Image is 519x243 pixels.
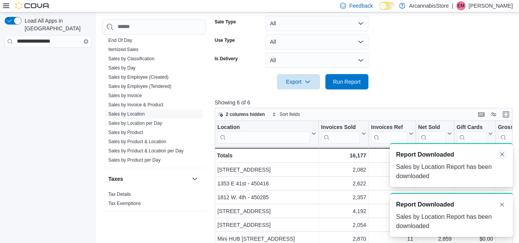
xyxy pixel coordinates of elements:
[396,212,507,231] div: Sales by Location Report has been downloaded
[190,174,199,183] button: Taxes
[396,150,507,159] div: Notification
[108,46,139,53] span: Itemized Sales
[217,220,316,230] div: [STREET_ADDRESS]
[215,99,516,106] p: Showing 6 of 6
[456,124,493,143] button: Gift Cards
[379,2,395,10] input: Dark Mode
[108,157,161,163] a: Sales by Product per Day
[108,84,171,89] a: Sales by Employee (Tendered)
[108,111,145,117] a: Sales by Location
[108,130,143,135] a: Sales by Product
[469,1,513,10] p: [PERSON_NAME]
[108,65,136,71] a: Sales by Day
[84,39,88,44] button: Clear input
[333,78,361,86] span: Run Report
[477,110,486,119] button: Keyboard shortcuts
[108,83,171,89] span: Sales by Employee (Tendered)
[265,34,368,50] button: All
[396,162,507,181] div: Sales by Location Report has been downloaded
[501,110,511,119] button: Enter fullscreen
[280,111,300,117] span: Sort fields
[418,124,445,131] div: Net Sold
[458,1,464,10] span: EM
[321,193,366,202] div: 2,357
[217,165,316,174] div: [STREET_ADDRESS]
[217,124,310,131] div: Location
[321,124,360,131] div: Invoices Sold
[108,74,169,80] a: Sales by Employee (Created)
[215,110,268,119] button: 2 columns hidden
[108,148,184,154] a: Sales by Product & Location per Day
[282,74,315,89] span: Export
[418,124,445,143] div: Net Sold
[456,124,487,131] div: Gift Cards
[226,111,265,117] span: 2 columns hidden
[489,110,498,119] button: Display options
[277,74,320,89] button: Export
[321,207,366,216] div: 4,192
[108,38,132,43] a: End Of Day
[371,124,407,143] div: Invoices Ref
[108,191,131,197] span: Tax Details
[217,124,310,143] div: Location
[418,124,451,143] button: Net Sold
[108,121,162,126] a: Sales by Location per Day
[108,201,141,206] a: Tax Exemptions
[396,200,454,209] span: Report Downloaded
[456,1,466,10] div: Eula Manzano
[321,220,366,230] div: 2,054
[371,124,407,131] div: Invoices Ref
[321,124,366,143] button: Invoices Sold
[217,179,316,188] div: 1353 E 41st - 450416
[217,151,316,160] div: Totals
[325,74,368,89] button: Run Report
[108,56,154,61] a: Sales by Classification
[215,19,236,25] label: Sale Type
[108,56,154,62] span: Sales by Classification
[108,37,132,43] span: End Of Day
[22,17,91,32] span: Load All Apps in [GEOGRAPHIC_DATA]
[108,120,162,126] span: Sales by Location per Day
[396,150,454,159] span: Report Downloaded
[215,37,235,43] label: Use Type
[217,193,316,202] div: 1812 W. 4th - 450285
[497,200,507,209] button: Dismiss toast
[409,1,449,10] p: ArcannabisStore
[102,190,206,211] div: Taxes
[269,110,303,119] button: Sort fields
[217,207,316,216] div: [STREET_ADDRESS]
[108,139,166,144] a: Sales by Product & Location
[321,124,360,143] div: Invoices Sold
[349,2,373,10] span: Feedback
[102,36,206,168] div: Sales
[108,93,142,99] span: Sales by Invoice
[108,129,143,136] span: Sales by Product
[497,150,507,159] button: Dismiss toast
[321,151,366,160] div: 16,177
[396,200,507,209] div: Notification
[108,157,161,163] span: Sales by Product per Day
[108,175,189,183] button: Taxes
[108,175,123,183] h3: Taxes
[321,165,366,174] div: 2,082
[108,74,169,80] span: Sales by Employee (Created)
[108,47,139,52] a: Itemized Sales
[215,56,238,62] label: Is Delivery
[321,179,366,188] div: 2,622
[265,16,368,31] button: All
[217,124,316,143] button: Location
[108,102,163,107] a: Sales by Invoice & Product
[371,124,413,143] button: Invoices Ref
[108,192,131,197] a: Tax Details
[108,200,141,207] span: Tax Exemptions
[265,53,368,68] button: All
[108,93,142,98] a: Sales by Invoice
[5,49,91,68] nav: Complex example
[452,1,453,10] p: |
